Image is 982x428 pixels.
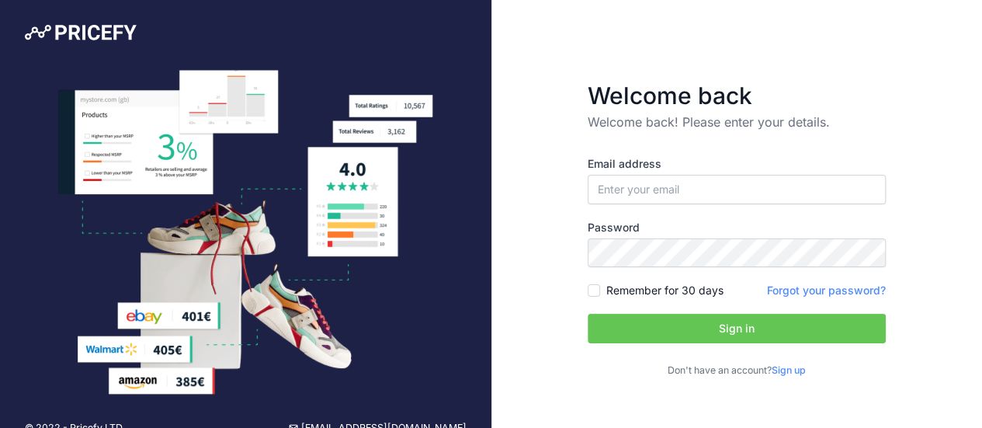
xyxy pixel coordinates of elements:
[588,175,886,204] input: Enter your email
[588,82,886,110] h3: Welcome back
[606,283,723,298] label: Remember for 30 days
[767,284,886,297] a: Forgot your password?
[588,364,886,378] p: Don't have an account?
[588,220,886,235] label: Password
[588,156,886,172] label: Email address
[25,25,137,40] img: Pricefy
[588,314,886,343] button: Sign in
[588,113,886,131] p: Welcome back! Please enter your details.
[772,364,806,376] a: Sign up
